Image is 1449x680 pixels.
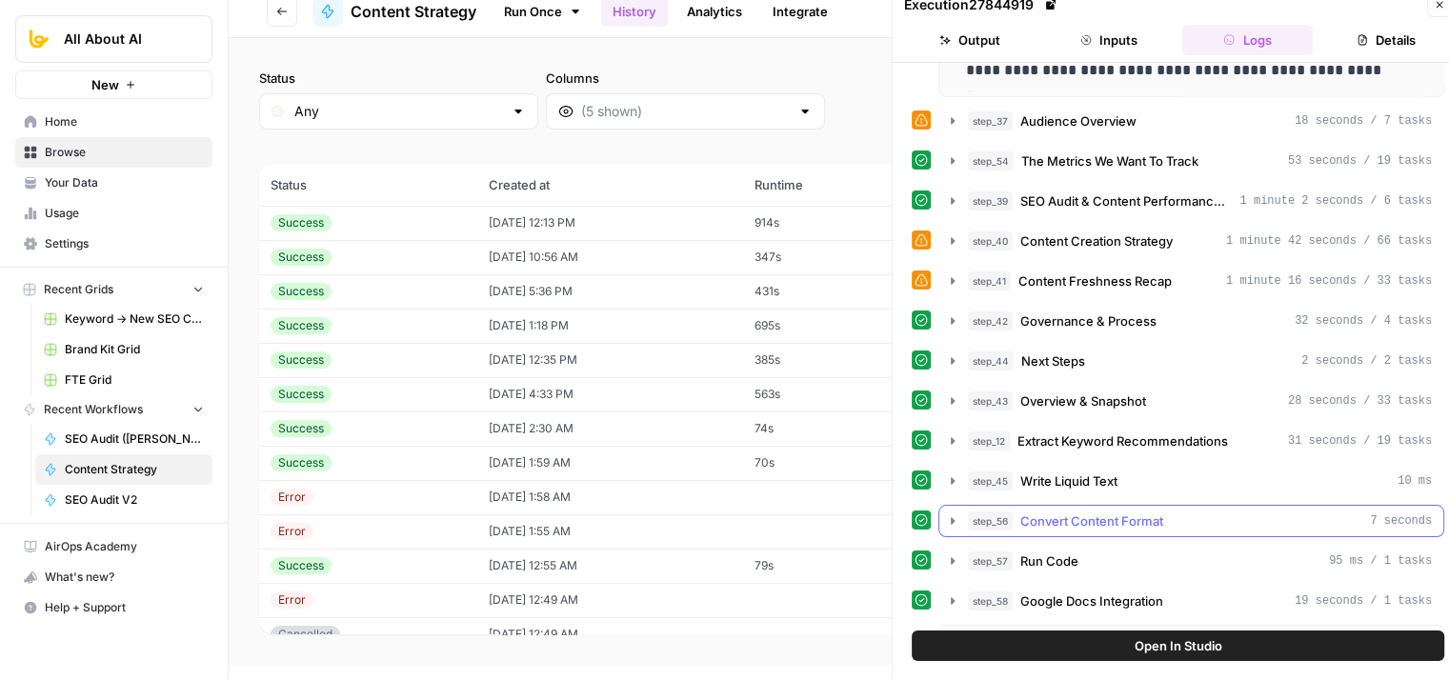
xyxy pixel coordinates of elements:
[477,206,743,240] td: [DATE] 12:13 PM
[939,306,1443,336] button: 32 seconds / 4 tasks
[477,309,743,343] td: [DATE] 1:18 PM
[15,168,212,198] a: Your Data
[271,351,332,369] div: Success
[15,15,212,63] button: Workspace: All About AI
[15,562,212,592] button: What's new?
[65,491,204,509] span: SEO Audit V2
[1020,231,1173,250] span: Content Creation Strategy
[1301,352,1432,370] span: 2 seconds / 2 tasks
[968,431,1010,450] span: step_12
[1398,472,1432,490] span: 10 ms
[1239,192,1432,210] span: 1 minute 2 seconds / 6 tasks
[968,231,1013,250] span: step_40
[15,70,212,99] button: New
[477,617,743,651] td: [DATE] 12:49 AM
[1018,271,1172,290] span: Content Freshness Recap
[259,69,538,88] label: Status
[939,626,1443,656] button: 9 ms
[477,164,743,206] th: Created at
[939,586,1443,616] button: 19 seconds / 1 tasks
[1020,511,1163,530] span: Convert Content Format
[259,130,1419,164] span: (13 records)
[45,205,204,222] span: Usage
[91,75,119,94] span: New
[743,446,912,480] td: 70s
[477,480,743,514] td: [DATE] 1:58 AM
[477,377,743,411] td: [DATE] 4:33 PM
[35,334,212,365] a: Brand Kit Grid
[743,343,912,377] td: 385s
[968,551,1013,570] span: step_57
[15,198,212,229] a: Usage
[1329,552,1432,570] span: 95 ms / 1 tasks
[743,549,912,583] td: 79s
[35,365,212,395] a: FTE Grid
[294,102,503,121] input: Any
[743,377,912,411] td: 563s
[65,371,204,389] span: FTE Grid
[271,283,332,300] div: Success
[15,531,212,562] a: AirOps Academy
[968,271,1011,290] span: step_41
[939,226,1443,256] button: 1 minute 42 seconds / 66 tasks
[939,106,1443,136] button: 18 seconds / 7 tasks
[271,489,313,506] div: Error
[1020,111,1137,130] span: Audience Overview
[477,240,743,274] td: [DATE] 10:56 AM
[35,485,212,515] a: SEO Audit V2
[45,144,204,161] span: Browse
[271,317,332,334] div: Success
[1370,512,1432,530] span: 7 seconds
[912,630,1444,661] button: Open In Studio
[271,386,332,403] div: Success
[1295,312,1432,330] span: 32 seconds / 4 tasks
[968,151,1014,170] span: step_54
[477,411,743,446] td: [DATE] 2:30 AM
[968,591,1013,610] span: step_58
[939,346,1443,376] button: 2 seconds / 2 tasks
[45,538,204,555] span: AirOps Academy
[968,111,1013,130] span: step_37
[939,266,1443,296] button: 1 minute 16 seconds / 33 tasks
[477,343,743,377] td: [DATE] 12:35 PM
[477,583,743,617] td: [DATE] 12:49 AM
[743,164,912,206] th: Runtime
[1020,471,1117,490] span: Write Liquid Text
[44,401,143,418] span: Recent Workflows
[271,249,332,266] div: Success
[1295,592,1432,610] span: 19 seconds / 1 tasks
[1226,232,1432,250] span: 1 minute 42 seconds / 66 tasks
[1017,431,1228,450] span: Extract Keyword Recommendations
[968,191,1013,210] span: step_39
[271,626,340,643] div: Cancelled
[1021,151,1198,170] span: The Metrics We Want To Track
[968,471,1013,490] span: step_45
[271,420,332,437] div: Success
[1020,311,1157,330] span: Governance & Process
[939,386,1443,416] button: 28 seconds / 33 tasks
[45,235,204,252] span: Settings
[939,186,1443,216] button: 1 minute 2 seconds / 6 tasks
[45,174,204,191] span: Your Data
[271,557,332,574] div: Success
[271,591,313,609] div: Error
[743,274,912,309] td: 431s
[546,69,825,88] label: Columns
[1020,191,1232,210] span: SEO Audit & Content Performance Recap
[968,311,1013,330] span: step_42
[16,563,211,591] div: What's new?
[65,430,204,448] span: SEO Audit ([PERSON_NAME])
[1288,432,1432,450] span: 31 seconds / 19 tasks
[35,424,212,454] a: SEO Audit ([PERSON_NAME])
[1182,25,1314,55] button: Logs
[1288,392,1432,410] span: 28 seconds / 33 tasks
[35,454,212,485] a: Content Strategy
[45,113,204,130] span: Home
[968,511,1013,530] span: step_56
[968,391,1013,410] span: step_43
[1020,591,1163,610] span: Google Docs Integration
[35,304,212,334] a: Keyword -> New SEO Content Workflow ([PERSON_NAME])
[271,523,313,540] div: Error
[15,229,212,259] a: Settings
[65,341,204,358] span: Brand Kit Grid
